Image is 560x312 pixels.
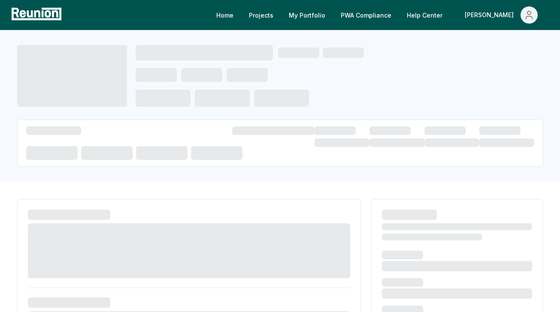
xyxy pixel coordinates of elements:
[458,6,545,24] button: [PERSON_NAME]
[465,6,517,24] div: [PERSON_NAME]
[282,6,332,24] a: My Portfolio
[400,6,449,24] a: Help Center
[209,6,240,24] a: Home
[334,6,398,24] a: PWA Compliance
[209,6,551,24] nav: Main
[242,6,280,24] a: Projects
